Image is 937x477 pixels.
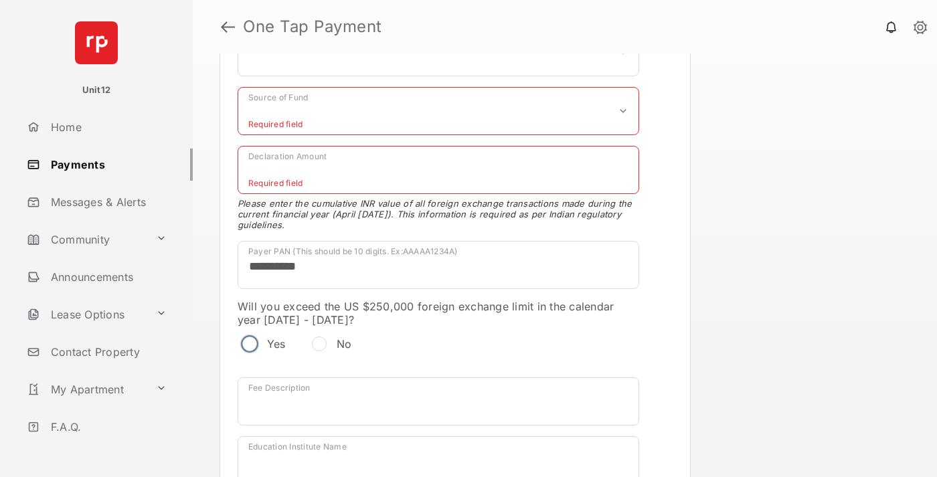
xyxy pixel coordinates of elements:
a: Payments [21,149,193,181]
label: Will you exceed the US $250,000 foreign exchange limit in the calendar year [DATE] - [DATE]? [238,300,639,326]
a: Messages & Alerts [21,186,193,218]
a: Contact Property [21,336,193,368]
a: Announcements [21,261,193,293]
a: Lease Options [21,298,151,330]
label: Yes [267,337,286,351]
label: No [337,337,352,351]
a: F.A.Q. [21,411,193,443]
strong: One Tap Payment [243,19,382,35]
a: Community [21,223,151,256]
span: Please enter the cumulative INR value of all foreign exchange transactions made during the curren... [238,198,639,230]
img: svg+xml;base64,PHN2ZyB4bWxucz0iaHR0cDovL3d3dy53My5vcmcvMjAwMC9zdmciIHdpZHRoPSI2NCIgaGVpZ2h0PSI2NC... [75,21,118,64]
a: Home [21,111,193,143]
a: My Apartment [21,373,151,405]
p: Unit12 [82,84,111,97]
